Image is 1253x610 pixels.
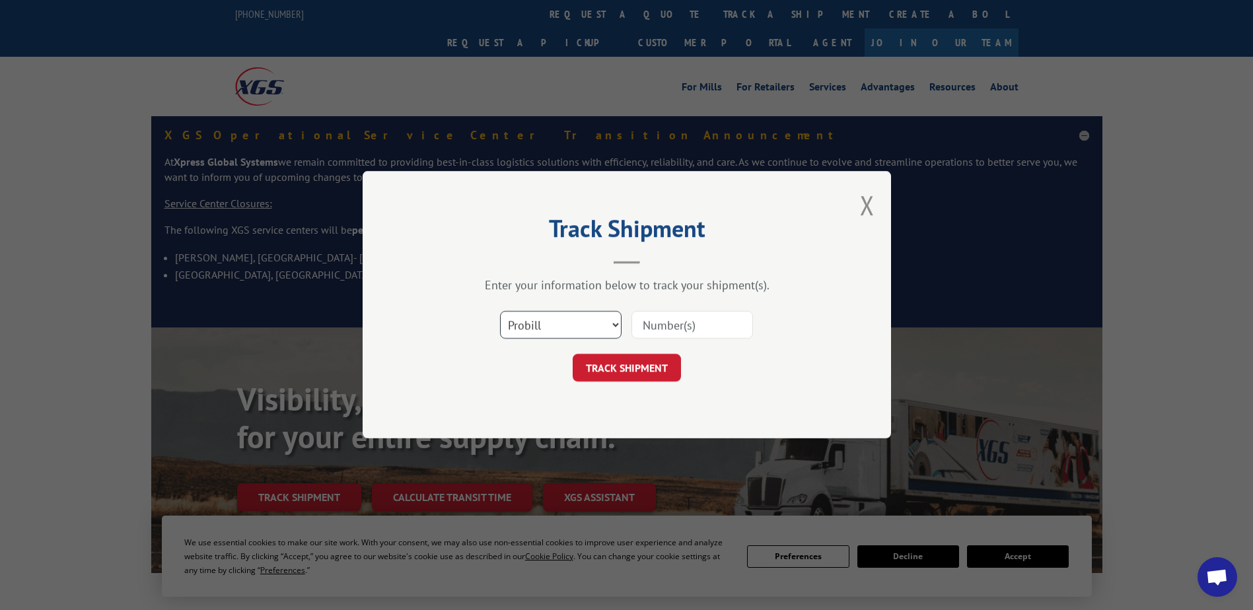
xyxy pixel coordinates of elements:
[860,187,875,222] button: Close modal
[573,355,681,382] button: TRACK SHIPMENT
[1198,557,1237,597] a: Open chat
[631,312,753,339] input: Number(s)
[429,278,825,293] div: Enter your information below to track your shipment(s).
[429,219,825,244] h2: Track Shipment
